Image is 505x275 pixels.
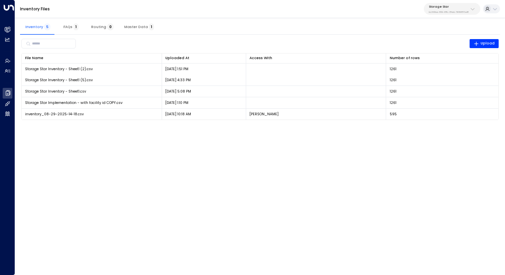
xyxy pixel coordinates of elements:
span: Storage Star Inventory - Sheet1 (2).csv [25,66,93,72]
div: File Name [25,55,158,61]
div: Access With [249,55,382,61]
p: [DATE] 1:10 PM [165,100,188,105]
span: 0 [107,23,114,30]
p: [DATE] 10:18 AM [165,112,191,117]
div: Number of rows [390,55,420,61]
p: [PERSON_NAME] [249,112,279,117]
span: 1261 [390,89,396,94]
span: Storage Star Inventory - Sheet1 (5).csv [25,78,93,83]
span: Storage Star Inventory - Sheet1.csv [25,89,86,94]
span: inventory_08-29-2025-14-18.csv [25,112,84,117]
p: [DATE] 4:33 PM [165,78,191,83]
span: Master Data [124,25,154,29]
div: Uploaded At [165,55,189,61]
span: 1261 [390,100,396,105]
span: FAQs [63,25,78,29]
div: Number of rows [390,55,495,61]
span: 1261 [390,66,396,72]
button: Storage Starbc340fee-f559-48fc-84eb-70f3f6817ad8 [424,3,480,15]
p: [DATE] 1:51 PM [165,66,188,72]
a: Inventory Files [20,6,50,12]
span: 1 [73,23,78,30]
span: Storage Star Implementation - with facility id COPY.csv [25,100,123,105]
div: File Name [25,55,43,61]
p: bc340fee-f559-48fc-84eb-70f3f6817ad8 [429,11,469,13]
button: Upload [470,39,499,48]
p: [DATE] 5:08 PM [165,89,191,94]
span: 1261 [390,78,396,83]
span: Inventory [25,25,50,29]
span: 1 [149,23,154,30]
span: Upload [474,40,495,46]
div: Uploaded At [165,55,242,61]
span: 595 [390,112,397,117]
span: 5 [44,23,50,30]
span: Routing [91,25,114,29]
p: Storage Star [429,5,469,9]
